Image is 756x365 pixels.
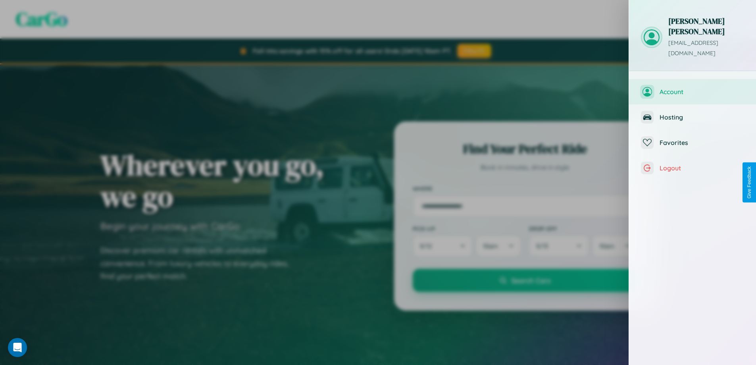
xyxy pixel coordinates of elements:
div: Give Feedback [746,166,752,199]
span: Logout [660,164,744,172]
span: Favorites [660,139,744,147]
button: Hosting [629,104,756,130]
div: Open Intercom Messenger [8,338,27,357]
button: Favorites [629,130,756,155]
span: Account [660,88,744,96]
button: Account [629,79,756,104]
h3: [PERSON_NAME] [PERSON_NAME] [668,16,744,37]
p: [EMAIL_ADDRESS][DOMAIN_NAME] [668,38,744,59]
span: Hosting [660,113,744,121]
button: Logout [629,155,756,181]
